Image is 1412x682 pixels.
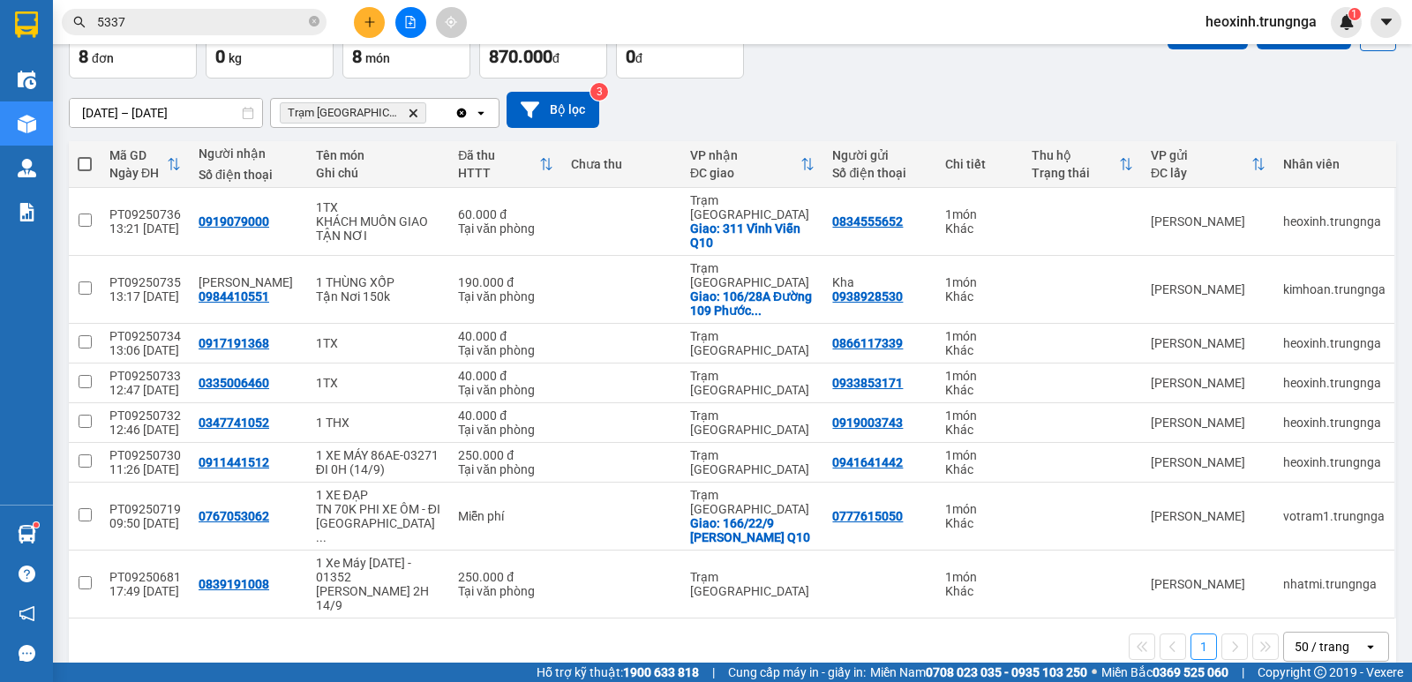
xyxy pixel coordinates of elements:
div: Khác [945,383,1014,397]
div: 40.000 đ [458,329,553,343]
img: warehouse-icon [18,159,36,177]
div: PT09250730 [109,448,181,462]
img: solution-icon [18,203,36,221]
div: TN 70K PHI XE ÔM - ĐI OH (14/9) [316,502,440,544]
div: Khác [945,221,1014,236]
button: Số lượng8món [342,15,470,79]
span: message [19,645,35,662]
div: Số điện thoại [832,166,928,180]
span: Cung cấp máy in - giấy in: [728,663,866,682]
input: Selected Trạm Sài Gòn. [430,104,432,122]
span: Miền Nam [870,663,1087,682]
sup: 1 [1348,8,1361,20]
span: copyright [1314,666,1326,678]
div: 0347741052 [199,416,269,430]
div: votram1.trungnga [1283,509,1386,523]
li: Trung Nga [9,9,256,42]
th: Toggle SortBy [449,141,562,188]
span: 0 [626,46,635,67]
div: 1 món [945,448,1014,462]
div: Khác [945,516,1014,530]
div: 13:21 [DATE] [109,221,181,236]
img: warehouse-icon [18,115,36,133]
div: Tại văn phòng [458,584,553,598]
svg: Clear all [454,106,469,120]
div: Đi Khuya 2H 14/9 [316,584,440,612]
span: | [1242,663,1244,682]
input: Select a date range. [70,99,262,127]
span: đ [635,51,642,65]
strong: 0708 023 035 - 0935 103 250 [926,665,1087,679]
div: Miễn phí [458,509,553,523]
span: ... [751,304,762,318]
div: Tại văn phòng [458,221,553,236]
div: Trạm [GEOGRAPHIC_DATA] [690,261,815,289]
span: environment [9,98,21,110]
span: món [365,51,390,65]
strong: 1900 633 818 [623,665,699,679]
div: [PERSON_NAME] [1151,336,1266,350]
div: Tại văn phòng [458,462,553,476]
div: 0938928530 [832,289,903,304]
div: Giao: 311 Vĩnh Viễn Q10 [690,221,815,250]
div: Khác [945,584,1014,598]
div: 60.000 đ [458,207,553,221]
div: Mã GD [109,148,167,162]
div: heoxinh.trungnga [1283,336,1386,350]
img: warehouse-icon [18,525,36,543]
span: 8 [352,46,362,67]
div: VP nhận [690,148,800,162]
div: 0911441512 [199,455,269,469]
div: 1 THÙNG XỐP [316,275,440,289]
div: [PERSON_NAME] [1151,214,1266,229]
div: Trạm [GEOGRAPHIC_DATA] [690,448,815,476]
strong: 0369 525 060 [1153,665,1228,679]
div: 1 XE MÁY 86AE-03271 [316,448,440,462]
span: search [73,16,86,28]
div: VP gửi [1151,148,1251,162]
span: 870.000 [489,46,552,67]
div: Giao: 106/28A Đường 109 Phước Long B [690,289,815,318]
div: Trạm [GEOGRAPHIC_DATA] [690,408,815,437]
div: Tại văn phòng [458,383,553,397]
div: Tại văn phòng [458,423,553,437]
img: logo.jpg [9,9,71,71]
div: 1TX [316,376,440,390]
div: 250.000 đ [458,448,553,462]
div: 0933853171 [832,376,903,390]
button: plus [354,7,385,38]
div: Chi tiết [945,157,1014,171]
span: kg [229,51,242,65]
th: Toggle SortBy [101,141,190,188]
div: Tại văn phòng [458,289,553,304]
button: file-add [395,7,426,38]
div: 0984410551 [199,289,269,304]
span: close-circle [309,14,319,31]
div: 1TX [316,336,440,350]
span: đơn [92,51,114,65]
div: Ghi chú [316,166,440,180]
img: logo-vxr [15,11,38,38]
div: Vũ [199,275,298,289]
div: Khác [945,423,1014,437]
span: close-circle [309,16,319,26]
button: Đơn hàng8đơn [69,15,197,79]
div: PT09250681 [109,570,181,584]
div: 1 món [945,275,1014,289]
div: KHÁCH MUỐN GIAO TẬN NƠI [316,214,440,243]
div: kimhoan.trungnga [1283,282,1386,296]
span: notification [19,605,35,622]
span: Miền Bắc [1101,663,1228,682]
div: [PERSON_NAME] [1151,509,1266,523]
th: Toggle SortBy [681,141,823,188]
div: Tại văn phòng [458,343,553,357]
div: 09:50 [DATE] [109,516,181,530]
div: PT09250719 [109,502,181,516]
div: heoxinh.trungnga [1283,214,1386,229]
div: [PERSON_NAME] [1151,376,1266,390]
div: 0919003743 [832,416,903,430]
li: VP Trạm [GEOGRAPHIC_DATA] [122,75,235,133]
th: Toggle SortBy [1023,141,1142,188]
b: T1 [PERSON_NAME], P Phú Thuỷ [9,97,116,150]
div: Trạng thái [1032,166,1119,180]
